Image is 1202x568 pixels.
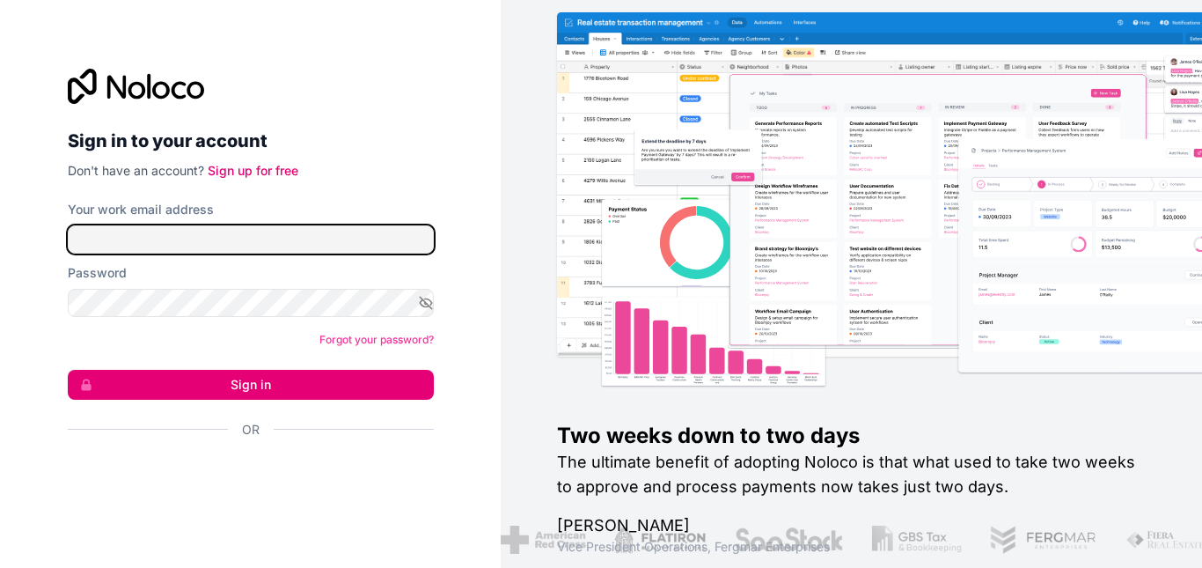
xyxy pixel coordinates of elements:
[68,289,434,317] input: Password
[68,225,434,254] input: Email address
[557,538,1146,556] h1: Vice President Operations , Fergmar Enterprises
[68,201,214,218] label: Your work email address
[68,125,434,157] h2: Sign in to your account
[319,333,434,346] a: Forgot your password?
[242,421,260,439] span: Or
[557,513,1146,538] h1: [PERSON_NAME]
[557,450,1146,499] h2: The ultimate benefit of adopting Noloco is that what used to take two weeks to approve and proces...
[557,422,1146,450] h1: Two weeks down to two days
[68,163,204,178] span: Don't have an account?
[208,163,298,178] a: Sign up for free
[68,370,434,400] button: Sign in
[68,264,127,282] label: Password
[501,526,586,554] img: /assets/american-red-cross-BAupjrZR.png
